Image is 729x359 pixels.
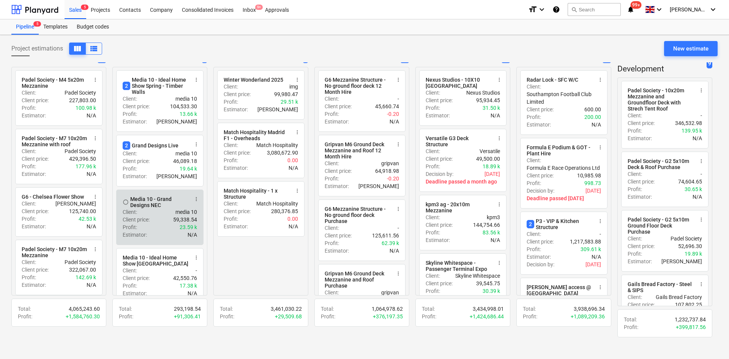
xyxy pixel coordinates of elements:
[426,77,492,89] div: Nexus Studios - 10X10 [GEOGRAPHIC_DATA]
[527,172,554,179] p: Client price :
[325,182,349,190] p: Estimator :
[255,5,263,10] span: 9+
[130,196,189,208] div: Media 10 - Grand Designs NEC
[65,147,96,155] p: Padel Society
[527,144,593,157] div: Formula E Podium & GOT - Plant Hire
[87,223,96,230] p: N/A
[459,295,500,302] p: [PERSON_NAME]
[22,266,49,274] p: Client price :
[188,289,197,297] p: N/A
[271,207,298,215] p: 280,376.85
[123,103,150,110] p: Client price :
[426,104,440,112] p: Profit :
[33,21,41,27] span: 5
[426,260,492,272] div: Skyline Whitespace - Passenger Terminal Expo
[69,266,96,274] p: 322,067.00
[281,98,298,106] p: 29.51 k
[22,274,36,281] p: Profit :
[491,112,500,119] p: N/A
[382,239,399,247] p: 62.39 k
[287,157,298,164] p: 0.00
[628,112,642,119] p: Client :
[426,147,440,155] p: Client :
[123,282,137,289] p: Profit :
[597,284,603,290] span: more_vert
[224,200,238,207] p: Client :
[22,96,49,104] p: Client price :
[69,305,100,313] p: 4,065,243.60
[426,295,450,302] p: Estimator :
[527,77,578,83] div: Radar Lock - SFC W/C
[426,280,453,287] p: Client price :
[496,201,502,207] span: more_vert
[224,188,290,200] div: Match Hospitality - 1 x Structure
[72,19,114,35] div: Budget codes
[22,163,36,170] p: Profit :
[92,135,98,141] span: more_vert
[11,43,102,55] div: Project estimations
[325,110,339,118] p: Profit :
[585,261,601,268] p: [DATE]
[708,5,718,14] i: keyboard_arrow_down
[123,141,178,150] div: Grand Designs Live
[123,95,137,103] p: Client :
[224,83,238,90] p: Client :
[123,199,129,205] span: Mark as complete
[483,104,500,112] p: 31.50 k
[426,135,492,147] div: Versatile G3 Deck Structure
[390,247,399,255] p: N/A
[381,289,399,296] p: gripvan
[325,160,339,167] p: Client :
[484,170,500,178] p: [DATE]
[426,89,440,96] p: Client :
[267,149,298,157] p: 3,080,672.90
[325,206,391,224] div: G6 Mezzanine Structure - No ground floor deck Purchase
[698,87,704,93] span: more_vert
[387,110,399,118] p: -0.20
[552,5,560,14] i: Knowledge base
[289,164,298,172] p: N/A
[22,155,49,163] p: Client price :
[597,77,603,83] span: more_vert
[390,118,399,125] p: N/A
[670,6,708,13] span: [PERSON_NAME]
[527,220,534,228] span: 2
[224,149,251,157] p: Client price :
[375,103,399,110] p: 45,660.74
[22,147,36,155] p: Client :
[395,77,401,83] span: more_vert
[678,242,702,250] p: 52,696.30
[325,289,339,296] p: Client :
[69,155,96,163] p: 429,396.50
[39,19,72,35] a: Templates
[325,167,352,175] p: Client price :
[476,96,500,104] p: 95,934.45
[123,289,147,297] p: Estimator :
[600,230,601,238] p: -
[527,230,541,238] p: Client :
[664,41,718,56] button: New estimate
[496,77,502,83] span: more_vert
[325,247,349,255] p: Estimator :
[698,158,704,164] span: more_vert
[527,261,554,268] p: Decision by :
[628,235,642,242] p: Client :
[193,196,199,202] span: more_vert
[426,112,450,119] p: Estimator :
[11,19,39,35] div: Pipeline
[123,141,130,150] span: 2
[123,82,130,90] span: 2
[527,121,551,128] p: Estimator :
[628,217,694,235] div: Padel Society - G2 5x10m Ground Floor Deck Purchase
[55,200,96,207] p: [PERSON_NAME]
[685,185,702,193] p: 30.65 k
[426,163,440,170] p: Profit :
[496,260,502,266] span: more_vert
[707,59,712,68] span: 9
[528,5,537,14] i: format_size
[483,229,500,236] p: 83.56 k
[537,5,546,14] i: keyboard_arrow_down
[123,231,147,239] p: Estimator :
[678,178,702,185] p: 74,604.65
[22,194,84,200] div: G6 - Chelsea Flower Show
